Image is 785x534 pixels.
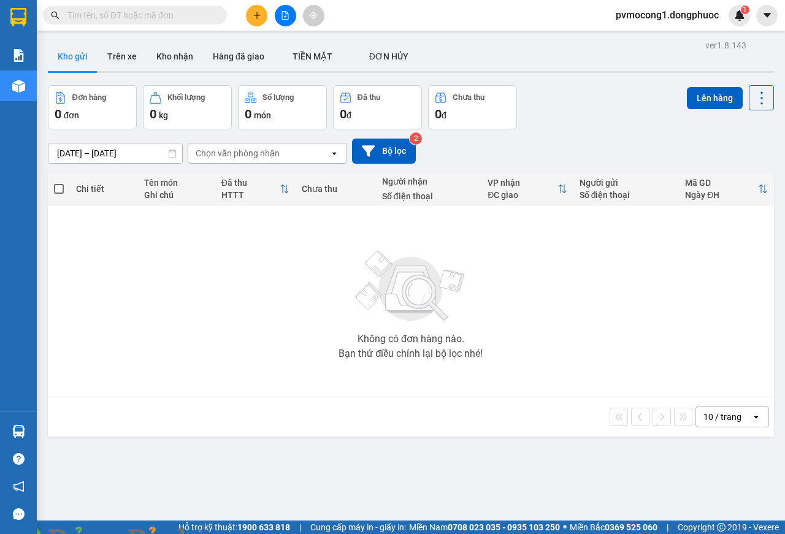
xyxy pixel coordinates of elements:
[159,110,168,120] span: kg
[751,412,761,422] svg: open
[293,51,332,61] span: TIỀN MẶT
[221,190,280,200] div: HTTT
[51,11,59,20] span: search
[237,522,290,532] strong: 1900 633 818
[488,178,557,188] div: VP nhận
[13,481,25,492] span: notification
[333,85,422,129] button: Đã thu0đ
[448,522,560,532] strong: 0708 023 035 - 0935 103 250
[12,425,25,438] img: warehouse-icon
[605,522,657,532] strong: 0369 525 060
[685,190,758,200] div: Ngày ĐH
[48,42,98,71] button: Kho gửi
[442,110,446,120] span: đ
[339,349,483,359] div: Bạn thử điều chỉnh lại bộ lọc nhé!
[147,42,203,71] button: Kho nhận
[580,190,673,200] div: Số điện thoại
[743,6,747,14] span: 1
[275,5,296,26] button: file-add
[221,178,280,188] div: Đã thu
[309,11,318,20] span: aim
[756,5,778,26] button: caret-down
[254,110,271,120] span: món
[67,9,212,22] input: Tìm tên, số ĐT hoặc mã đơn
[12,49,25,62] img: solution-icon
[409,521,560,534] span: Miền Nam
[48,85,137,129] button: Đơn hàng0đơn
[238,85,327,129] button: Số lượng0món
[303,5,324,26] button: aim
[580,178,673,188] div: Người gửi
[347,110,351,120] span: đ
[64,110,79,120] span: đơn
[382,177,476,186] div: Người nhận
[167,93,205,102] div: Khối lượng
[435,107,442,121] span: 0
[329,148,339,158] svg: open
[410,132,422,145] sup: 2
[150,107,156,121] span: 0
[563,525,567,530] span: ⚪️
[215,173,296,205] th: Toggle SortBy
[488,190,557,200] div: ĐC giao
[679,173,774,205] th: Toggle SortBy
[13,453,25,465] span: question-circle
[72,93,106,102] div: Đơn hàng
[340,107,347,121] span: 0
[203,42,274,71] button: Hàng đã giao
[606,7,729,23] span: pvmocong1.dongphuoc
[685,178,758,188] div: Mã GD
[48,143,182,163] input: Select a date range.
[10,8,26,26] img: logo-vxr
[453,93,484,102] div: Chưa thu
[12,80,25,93] img: warehouse-icon
[358,334,464,344] div: Không có đơn hàng nào.
[310,521,406,534] span: Cung cấp máy in - giấy in:
[262,93,294,102] div: Số lượng
[144,190,209,200] div: Ghi chú
[299,521,301,534] span: |
[358,93,380,102] div: Đã thu
[734,10,745,21] img: icon-new-feature
[717,523,726,532] span: copyright
[302,184,370,194] div: Chưa thu
[178,521,290,534] span: Hỗ trợ kỹ thuật:
[481,173,573,205] th: Toggle SortBy
[143,85,232,129] button: Khối lượng0kg
[13,508,25,520] span: message
[253,11,261,20] span: plus
[245,107,251,121] span: 0
[741,6,749,14] sup: 1
[382,191,476,201] div: Số điện thoại
[705,39,746,52] div: ver 1.8.143
[352,139,416,164] button: Bộ lọc
[687,87,743,109] button: Lên hàng
[144,178,209,188] div: Tên món
[196,147,280,159] div: Chọn văn phòng nhận
[350,243,472,329] img: svg+xml;base64,PHN2ZyBjbGFzcz0ibGlzdC1wbHVnX19zdmciIHhtbG5zPSJodHRwOi8vd3d3LnczLm9yZy8yMDAwL3N2Zy...
[281,11,289,20] span: file-add
[570,521,657,534] span: Miền Bắc
[246,5,267,26] button: plus
[428,85,517,129] button: Chưa thu0đ
[369,51,408,61] span: ĐƠN HỦY
[76,184,132,194] div: Chi tiết
[55,107,61,121] span: 0
[98,42,147,71] button: Trên xe
[703,411,741,423] div: 10 / trang
[762,10,773,21] span: caret-down
[667,521,668,534] span: |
